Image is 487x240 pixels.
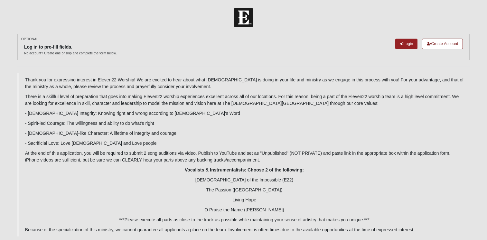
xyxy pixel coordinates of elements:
a: Create Account [422,39,463,49]
p: - [DEMOGRAPHIC_DATA] Integrity: Knowing right and wrong according to [DEMOGRAPHIC_DATA]'s Word [25,110,464,117]
h6: Log in to pre-fill fields. [24,44,117,50]
p: At the end of this application, you will be required to submit 2 song auditions via video. Publis... [25,150,464,163]
small: OPTIONAL [21,37,38,42]
p: There is a skillful level of preparation that goes into making Eleven22 worship experiences excel... [25,93,464,107]
span: ***Please execute all parts as close to the track as possible while maintaining your sense of art... [119,217,369,222]
p: Thank you for expressing interest in Eleven22 Worship! We are excited to hear about what [DEMOGRA... [25,77,464,90]
p: - Sacrificial Love: Love [DEMOGRAPHIC_DATA] and Love people [25,140,464,147]
b: Vocalists & Instrumentalists: Choose 2 of the following: [185,167,304,172]
p: No account? Create one or skip and complete the form below. [24,51,117,56]
img: Church of Eleven22 Logo [234,8,253,27]
p: - Spirit-led Courage: The willingness and ability to do what's right [25,120,464,127]
p: Living Hope [25,197,464,203]
p: O Praise the Name ([PERSON_NAME]) [25,207,464,213]
a: Login [395,39,417,49]
p: [DEMOGRAPHIC_DATA] of the Impossible (E22) [25,177,464,183]
p: Because of the specialization of this ministry, we cannot guarantee all applicants a place on the... [25,226,464,233]
p: The Passion ([GEOGRAPHIC_DATA]) [25,187,464,193]
p: - [DEMOGRAPHIC_DATA]-like Character: A lifetime of integrity and courage [25,130,464,137]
